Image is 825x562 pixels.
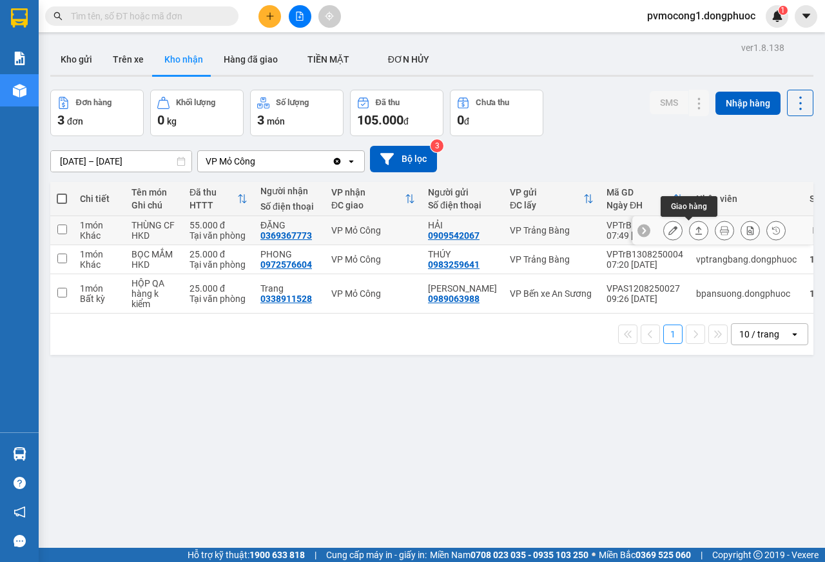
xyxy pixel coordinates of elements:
[503,182,600,216] th: Toggle SortBy
[157,112,164,128] span: 0
[325,12,334,21] span: aim
[696,254,797,265] div: vptrangbang.dongphuoc
[701,548,703,562] span: |
[326,548,427,562] span: Cung cấp máy in - giấy in:
[260,220,318,230] div: ĐẶNG
[457,112,464,128] span: 0
[471,550,588,560] strong: 0708 023 035 - 0935 103 250
[276,98,309,107] div: Số lượng
[607,200,673,210] div: Ngày ĐH
[131,259,177,270] div: HKD
[428,230,480,241] div: 0909542067
[250,90,344,136] button: Số lượng3món
[260,186,318,196] div: Người nhận
[260,294,312,304] div: 0338911528
[331,288,415,299] div: VP Mỏ Công
[428,259,480,270] div: 0983259641
[260,283,318,294] div: Trang
[801,10,812,22] span: caret-down
[257,155,258,168] input: Selected VP Mỏ Công.
[131,249,177,259] div: BỌC MẮM
[739,328,779,341] div: 10 / trang
[295,12,304,21] span: file-add
[607,283,683,294] div: VPAS1208250027
[11,8,28,28] img: logo-vxr
[331,225,415,236] div: VP Mỏ Công
[510,254,594,265] div: VP Trảng Bàng
[331,254,415,265] div: VP Mỏ Công
[388,54,429,65] span: ĐƠN HỦY
[258,5,281,28] button: plus
[331,200,405,210] div: ĐC giao
[189,294,247,304] div: Tại văn phòng
[599,548,691,562] span: Miền Bắc
[189,249,247,259] div: 25.000 đ
[650,91,688,114] button: SMS
[131,200,177,210] div: Ghi chú
[150,90,244,136] button: Khối lượng0kg
[67,116,83,126] span: đơn
[189,230,247,241] div: Tại văn phòng
[510,187,583,197] div: VP gửi
[689,221,708,240] div: Giao hàng
[131,220,177,230] div: THÙNG CF
[331,187,405,197] div: VP nhận
[189,220,247,230] div: 55.000 đ
[428,220,497,230] div: HẢI
[430,548,588,562] span: Miền Nam
[600,182,690,216] th: Toggle SortBy
[741,41,784,55] div: ver 1.8.138
[307,54,349,65] span: TIỀN MẶT
[325,182,422,216] th: Toggle SortBy
[450,90,543,136] button: Chưa thu0đ
[696,194,797,204] div: Nhân viên
[131,230,177,241] div: HKD
[357,112,403,128] span: 105.000
[318,5,341,28] button: aim
[607,220,683,230] div: VPTrB1308250005
[332,156,342,166] svg: Clear value
[260,249,318,259] div: PHONG
[431,139,443,152] sup: 3
[696,288,797,299] div: bpansuong.dongphuoc
[189,259,247,270] div: Tại văn phòng
[607,249,683,259] div: VPTrB1308250004
[464,116,469,126] span: đ
[80,283,119,294] div: 1 món
[213,44,288,75] button: Hàng đã giao
[154,44,213,75] button: Kho nhận
[249,550,305,560] strong: 1900 633 818
[80,249,119,259] div: 1 món
[663,221,683,240] div: Sửa đơn hàng
[131,187,177,197] div: Tên món
[781,6,785,15] span: 1
[715,92,781,115] button: Nhập hàng
[346,156,356,166] svg: open
[289,5,311,28] button: file-add
[476,98,509,107] div: Chưa thu
[510,225,594,236] div: VP Trảng Bàng
[790,329,800,339] svg: open
[350,90,443,136] button: Đã thu105.000đ
[779,6,788,15] sup: 1
[188,548,305,562] span: Hỗ trợ kỹ thuật:
[510,288,594,299] div: VP Bến xe An Sương
[267,116,285,126] span: món
[13,52,26,65] img: solution-icon
[260,201,318,212] div: Số điện thoại
[71,9,223,23] input: Tìm tên, số ĐT hoặc mã đơn
[80,194,119,204] div: Chi tiết
[189,200,237,210] div: HTTT
[661,196,717,217] div: Giao hàng
[13,447,26,461] img: warehouse-icon
[14,477,26,489] span: question-circle
[607,294,683,304] div: 09:26 [DATE]
[607,230,683,241] div: 07:49 [DATE]
[428,187,497,197] div: Người gửi
[80,220,119,230] div: 1 món
[131,278,177,288] div: HỘP QA
[50,90,144,136] button: Đơn hàng3đơn
[403,116,409,126] span: đ
[102,44,154,75] button: Trên xe
[189,283,247,294] div: 25.000 đ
